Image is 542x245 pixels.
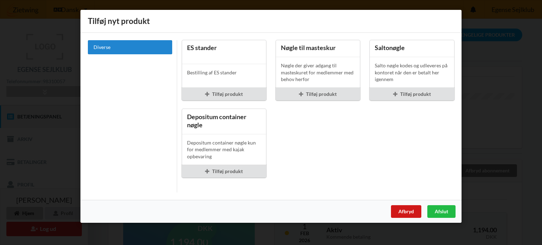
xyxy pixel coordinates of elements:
div: Salto nøgle kodes og udleveres på kontoret når den er betalt her igennem [375,62,449,83]
div: Afslut [427,205,456,218]
a: Diverse [88,40,172,54]
div: Tilføj produkt [369,88,454,100]
div: Tilføj nyt produkt [80,10,462,33]
div: Nøgle der giver adgang til masteskuret for medlemmer med behov herfor [281,62,355,83]
div: Tilføj produkt [276,88,360,100]
div: ES stander [187,44,261,52]
div: Tilføj produkt [182,88,266,100]
div: Tilføj produkt [182,165,266,178]
div: Depositum container nøgle [187,113,261,129]
div: Saltonøgle [375,44,449,52]
div: Depositum container nøgle kun for medlemmer med kajak opbevaring [187,139,261,160]
div: Nøgle til masteskur [281,44,355,52]
div: Bestilling af ES stander [187,69,261,76]
div: Afbryd [391,205,421,218]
